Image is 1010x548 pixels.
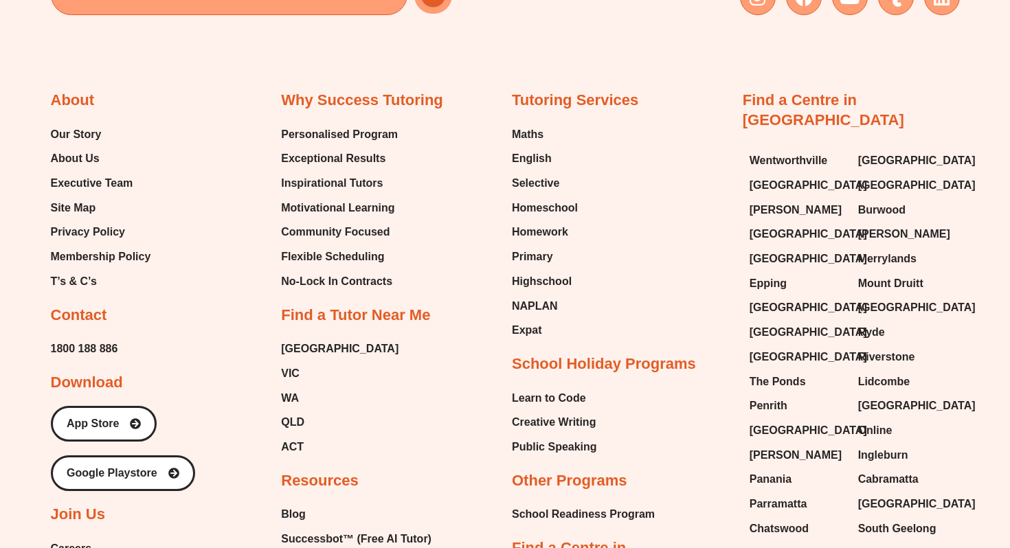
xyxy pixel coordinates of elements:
a: Membership Policy [51,247,151,267]
span: Highschool [512,271,572,292]
a: Learn to Code [512,388,597,409]
a: Personalised Program [281,124,398,145]
a: About Us [51,148,151,169]
span: Executive Team [51,173,133,194]
a: Penrith [750,396,844,416]
a: Motivational Learning [281,198,398,218]
span: Parramatta [750,494,807,514]
span: Motivational Learning [281,198,394,218]
a: ACT [281,437,399,457]
a: Community Focused [281,222,398,242]
a: [GEOGRAPHIC_DATA] [750,224,844,244]
h2: Tutoring Services [512,91,638,111]
span: Community Focused [281,222,390,242]
span: Penrith [750,396,787,416]
span: Privacy Policy [51,222,126,242]
a: Expat [512,320,578,341]
a: Panania [750,469,844,490]
h2: Why Success Tutoring [281,91,443,111]
span: [PERSON_NAME] [750,200,842,220]
a: [GEOGRAPHIC_DATA] [750,347,844,367]
a: Mount Druitt [858,273,953,294]
a: Riverstone [858,347,953,367]
span: Epping [750,273,787,294]
span: [GEOGRAPHIC_DATA] [858,175,976,196]
a: Creative Writing [512,412,597,433]
a: [PERSON_NAME] [750,200,844,220]
span: [GEOGRAPHIC_DATA] [750,297,867,318]
a: Wentworthville [750,150,844,171]
a: Highschool [512,271,578,292]
span: Lidcombe [858,372,910,392]
span: VIC [281,363,300,384]
iframe: Chat Widget [774,393,1010,548]
a: [PERSON_NAME] [750,445,844,466]
a: Homework [512,222,578,242]
span: Chatswood [750,518,809,539]
span: QLD [281,412,304,433]
a: 1800 188 886 [51,339,118,359]
span: Homework [512,222,568,242]
span: WA [281,388,299,409]
a: Privacy Policy [51,222,151,242]
a: VIC [281,363,399,384]
a: [PERSON_NAME] [858,224,953,244]
a: Chatswood [750,518,844,539]
a: Flexible Scheduling [281,247,398,267]
a: Selective [512,173,578,194]
span: [PERSON_NAME] [750,445,842,466]
span: English [512,148,552,169]
a: Inspirational Tutors [281,173,398,194]
span: Site Map [51,198,96,218]
span: ACT [281,437,304,457]
a: Blog [281,504,445,525]
a: Epping [750,273,844,294]
a: Exceptional Results [281,148,398,169]
span: Blog [281,504,306,525]
a: Google Playstore [51,455,195,491]
a: [GEOGRAPHIC_DATA] [750,175,844,196]
span: Exceptional Results [281,148,385,169]
a: Primary [512,247,578,267]
h2: School Holiday Programs [512,354,696,374]
span: [GEOGRAPHIC_DATA] [750,224,867,244]
a: [GEOGRAPHIC_DATA] [858,175,953,196]
a: [GEOGRAPHIC_DATA] [750,297,844,318]
span: Learn to Code [512,388,586,409]
h2: About [51,91,95,111]
a: Ryde [858,322,953,343]
a: [GEOGRAPHIC_DATA] [281,339,399,359]
span: [GEOGRAPHIC_DATA] [750,420,867,441]
span: Creative Writing [512,412,596,433]
span: The Ponds [750,372,806,392]
a: App Store [51,406,157,442]
a: Maths [512,124,578,145]
a: NAPLAN [512,296,578,317]
span: Burwood [858,200,906,220]
span: [GEOGRAPHIC_DATA] [858,297,976,318]
span: Primary [512,247,553,267]
a: Our Story [51,124,151,145]
span: [GEOGRAPHIC_DATA] [750,175,867,196]
span: Google Playstore [67,468,157,479]
h2: Contact [51,306,107,326]
h2: Download [51,373,123,393]
a: Homeschool [512,198,578,218]
span: Flexible Scheduling [281,247,384,267]
a: [GEOGRAPHIC_DATA] [750,322,844,343]
span: Panania [750,469,792,490]
a: [GEOGRAPHIC_DATA] [858,150,953,171]
span: Riverstone [858,347,915,367]
a: QLD [281,412,399,433]
a: English [512,148,578,169]
span: NAPLAN [512,296,558,317]
a: Burwood [858,200,953,220]
h2: Resources [281,471,359,491]
a: Find a Centre in [GEOGRAPHIC_DATA] [743,91,904,128]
